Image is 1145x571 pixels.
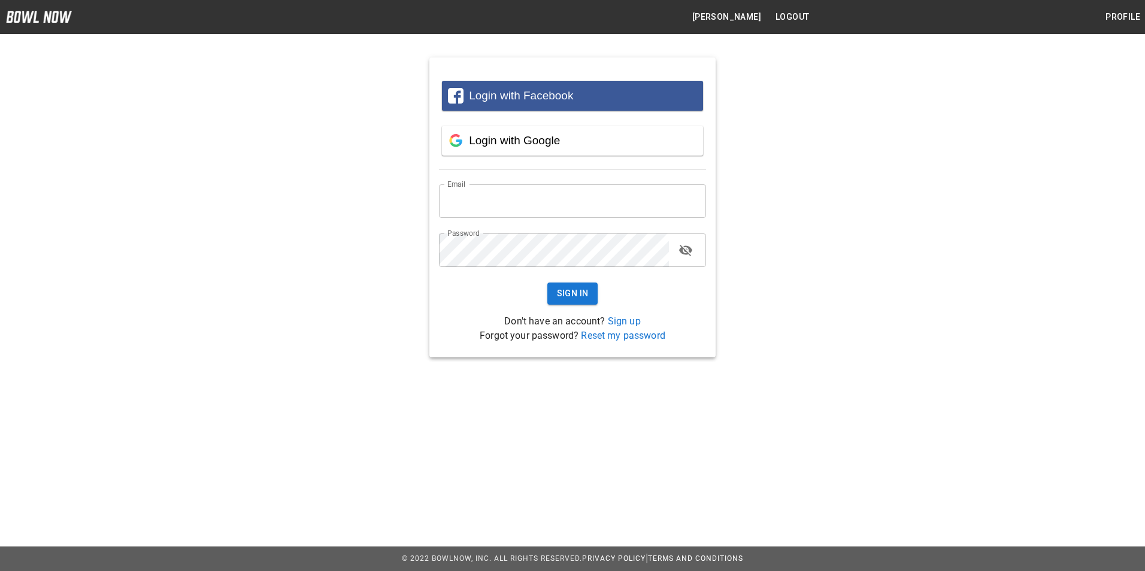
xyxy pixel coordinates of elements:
[442,126,703,156] button: Login with Google
[771,6,814,28] button: Logout
[581,330,665,341] a: Reset my password
[687,6,766,28] button: [PERSON_NAME]
[439,329,706,343] p: Forgot your password?
[608,315,641,327] a: Sign up
[1101,6,1145,28] button: Profile
[674,238,698,262] button: toggle password visibility
[469,89,573,102] span: Login with Facebook
[582,554,646,563] a: Privacy Policy
[442,81,703,111] button: Login with Facebook
[648,554,743,563] a: Terms and Conditions
[6,11,72,23] img: logo
[439,314,706,329] p: Don't have an account?
[547,283,598,305] button: Sign In
[469,134,560,147] span: Login with Google
[402,554,582,563] span: © 2022 BowlNow, Inc. All Rights Reserved.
